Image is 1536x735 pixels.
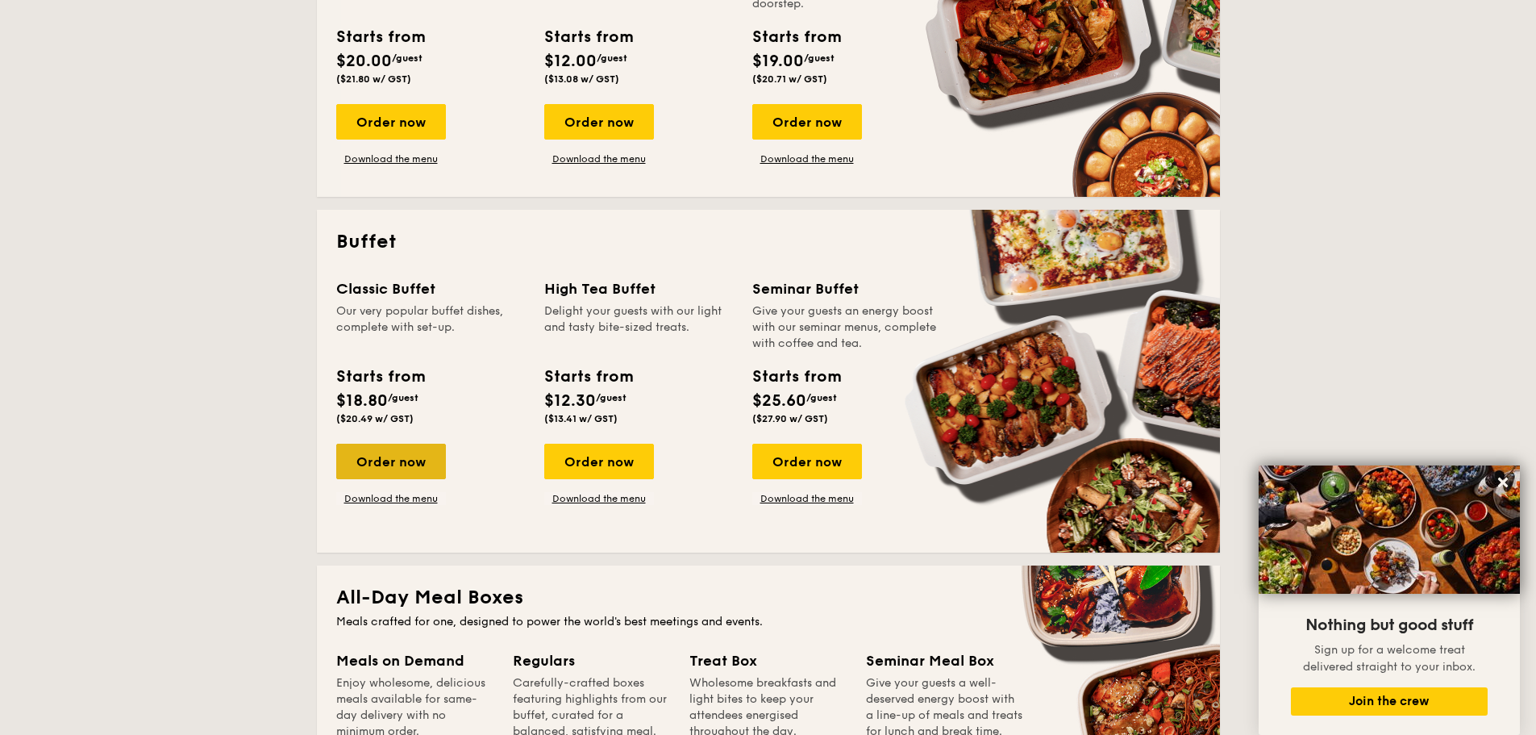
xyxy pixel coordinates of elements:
[336,413,414,424] span: ($20.49 w/ GST)
[1303,643,1476,674] span: Sign up for a welcome treat delivered straight to your inbox.
[752,365,840,389] div: Starts from
[544,303,733,352] div: Delight your guests with our light and tasty bite-sized treats.
[752,278,941,300] div: Seminar Buffet
[544,104,654,140] div: Order now
[752,303,941,352] div: Give your guests an energy boost with our seminar menus, complete with coffee and tea.
[336,73,411,85] span: ($21.80 w/ GST)
[1490,470,1516,495] button: Close
[806,392,837,403] span: /guest
[336,25,424,49] div: Starts from
[752,52,804,71] span: $19.00
[752,492,862,505] a: Download the menu
[336,152,446,165] a: Download the menu
[336,614,1201,630] div: Meals crafted for one, designed to power the world's best meetings and events.
[544,365,632,389] div: Starts from
[544,52,597,71] span: $12.00
[336,585,1201,611] h2: All-Day Meal Boxes
[336,52,392,71] span: $20.00
[392,52,423,64] span: /guest
[336,229,1201,255] h2: Buffet
[544,413,618,424] span: ($13.41 w/ GST)
[752,25,840,49] div: Starts from
[336,365,424,389] div: Starts from
[752,152,862,165] a: Download the menu
[513,649,670,672] div: Regulars
[388,392,418,403] span: /guest
[752,73,827,85] span: ($20.71 w/ GST)
[544,152,654,165] a: Download the menu
[866,649,1023,672] div: Seminar Meal Box
[336,104,446,140] div: Order now
[1305,616,1473,635] span: Nothing but good stuff
[544,25,632,49] div: Starts from
[752,444,862,479] div: Order now
[1259,466,1520,594] img: DSC07876-Edit02-Large.jpeg
[596,392,626,403] span: /guest
[804,52,835,64] span: /guest
[336,649,493,672] div: Meals on Demand
[752,104,862,140] div: Order now
[336,391,388,411] span: $18.80
[336,492,446,505] a: Download the menu
[597,52,627,64] span: /guest
[752,413,828,424] span: ($27.90 w/ GST)
[544,391,596,411] span: $12.30
[544,492,654,505] a: Download the menu
[544,73,619,85] span: ($13.08 w/ GST)
[336,278,525,300] div: Classic Buffet
[336,444,446,479] div: Order now
[1291,687,1488,716] button: Join the crew
[544,444,654,479] div: Order now
[752,391,806,411] span: $25.60
[689,649,847,672] div: Treat Box
[544,278,733,300] div: High Tea Buffet
[336,303,525,352] div: Our very popular buffet dishes, complete with set-up.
